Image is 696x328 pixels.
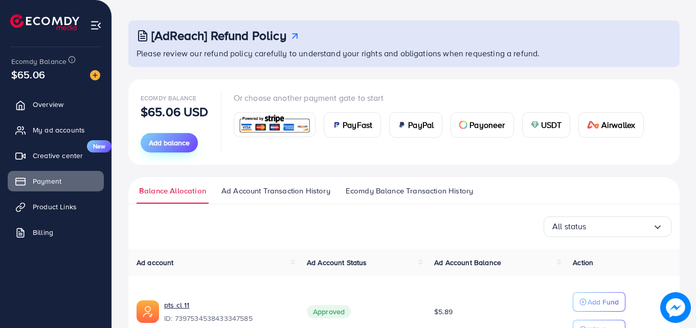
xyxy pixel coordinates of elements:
img: menu [90,19,102,31]
span: ID: 7397534538433347585 [164,313,290,323]
a: Product Links [8,196,104,217]
span: Ad account [137,257,174,268]
span: Payment [33,176,61,186]
img: card [459,121,467,129]
a: Payment [8,171,104,191]
span: Ecomdy Balance Transaction History [346,185,473,196]
button: Add Fund [573,292,625,312]
a: pts cl 11 [164,300,290,310]
img: ic-ads-acc.e4c84228.svg [137,300,159,323]
span: All status [552,218,587,234]
img: card [237,114,312,136]
a: My ad accounts [8,120,104,140]
h3: [AdReach] Refund Policy [151,28,286,43]
img: image [90,70,100,80]
span: PayFast [343,119,372,131]
a: cardUSDT [522,112,571,138]
span: Balance Allocation [139,185,206,196]
div: Search for option [544,216,671,237]
p: $65.06 USD [141,105,209,118]
span: Product Links [33,202,77,212]
span: Ecomdy Balance [141,94,196,102]
span: Creative center [33,150,83,161]
a: cardPayFast [324,112,381,138]
span: Ad Account Balance [434,257,501,268]
span: PayPal [408,119,434,131]
a: Overview [8,94,104,115]
a: cardAirwallex [578,112,644,138]
img: image [660,292,691,323]
span: Airwallex [601,119,635,131]
a: cardPayPal [389,112,442,138]
span: USDT [541,119,562,131]
p: Add Fund [588,296,619,308]
span: Ad Account Status [307,257,367,268]
span: $65.06 [11,67,45,82]
span: Action [573,257,593,268]
a: cardPayoneer [451,112,513,138]
span: Ecomdy Balance [11,56,66,67]
a: Billing [8,222,104,243]
span: Ad Account Transaction History [221,185,330,196]
input: Search for option [587,218,653,234]
p: Or choose another payment gate to start [234,92,653,104]
img: card [332,121,341,129]
span: Payoneer [469,119,505,131]
img: card [398,121,406,129]
a: card [234,112,316,137]
p: Please review our refund policy carefully to understand your rights and obligations when requesti... [137,47,673,59]
button: Add balance [141,133,198,152]
span: $5.89 [434,307,453,317]
img: card [587,121,599,129]
span: Billing [33,227,53,237]
img: card [531,121,539,129]
span: New [87,140,111,152]
span: Approved [307,305,351,318]
div: <span class='underline'>pts cl 11</span></br>7397534538433347585 [164,300,290,323]
img: logo [10,14,79,30]
span: Overview [33,99,63,110]
span: My ad accounts [33,125,85,135]
a: Creative centerNew [8,145,104,166]
span: Add balance [149,138,190,148]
